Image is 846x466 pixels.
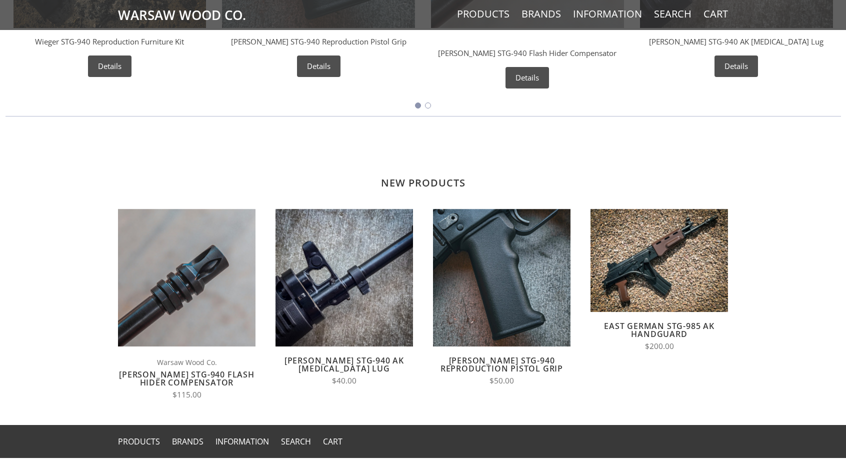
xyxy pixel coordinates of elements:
a: [PERSON_NAME] STG-940 Flash Hider Compensator [438,48,616,58]
a: [PERSON_NAME] STG-940 Flash Hider Compensator [119,369,254,388]
a: East German STG-985 AK Handguard [604,320,714,339]
a: Details [297,55,340,77]
a: Products [118,436,160,447]
img: Wieger STG-940 AK Bayonet Lug [275,209,413,346]
span: $50.00 [489,375,514,386]
a: Products [457,7,509,20]
a: Information [215,436,269,447]
button: Go to slide 2 [425,102,431,108]
span: Warsaw Wood Co. [118,356,255,368]
a: Information [573,7,642,20]
a: [PERSON_NAME] STG-940 Reproduction Pistol Grip [440,355,563,374]
a: Search [281,436,311,447]
button: Go to slide 1 [415,102,421,108]
a: [PERSON_NAME] STG-940 AK [MEDICAL_DATA] Lug [649,36,823,46]
a: Wieger STG-940 Reproduction Furniture Kit [35,36,184,46]
img: Wieger STG-940 Flash Hider Compensator [118,209,255,346]
img: Wieger STG-940 Reproduction Pistol Grip [433,209,570,346]
a: [PERSON_NAME] STG-940 AK [MEDICAL_DATA] Lug [284,355,404,374]
a: Brands [521,7,561,20]
a: [PERSON_NAME] STG-940 Reproduction Pistol Grip [231,36,406,46]
span: $40.00 [332,375,356,386]
a: Details [88,55,131,77]
img: East German STG-985 AK Handguard [590,209,728,312]
a: Details [505,67,549,88]
a: Cart [323,436,342,447]
a: Search [654,7,691,20]
h2: New Products [118,146,728,189]
a: Cart [703,7,728,20]
span: $200.00 [645,341,674,351]
div: Warsaw Wood Co. [491,36,563,47]
a: Brands [172,436,203,447]
span: $115.00 [172,389,201,400]
a: Details [714,55,758,77]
